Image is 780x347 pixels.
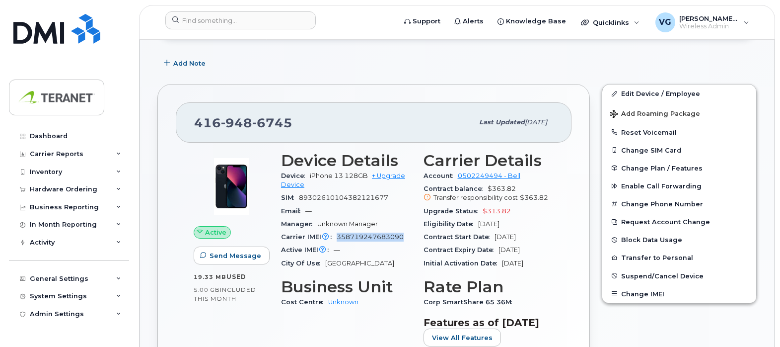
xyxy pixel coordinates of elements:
[621,164,703,172] span: Change Plan / Features
[157,54,214,72] button: Add Note
[281,233,337,241] span: Carrier IMEI
[602,195,756,213] button: Change Phone Number
[397,11,447,31] a: Support
[221,115,252,130] span: 948
[424,220,478,228] span: Eligibility Date
[337,233,404,241] span: 358719247683090
[424,317,554,329] h3: Features as of [DATE]
[281,194,299,201] span: SIM
[281,152,412,170] h3: Device Details
[602,285,756,303] button: Change IMEI
[310,172,368,179] span: iPhone 13 128GB
[506,16,566,26] span: Knowledge Base
[610,110,700,119] span: Add Roaming Package
[305,207,312,215] span: —
[602,159,756,177] button: Change Plan / Features
[602,231,756,249] button: Block Data Usage
[424,185,554,203] span: $363.82
[602,177,756,195] button: Enable Call Forwarding
[281,172,310,179] span: Device
[281,278,412,296] h3: Business Unit
[502,260,523,267] span: [DATE]
[498,246,520,254] span: [DATE]
[621,182,702,190] span: Enable Call Forwarding
[424,278,554,296] h3: Rate Plan
[495,233,516,241] span: [DATE]
[574,12,646,32] div: Quicklinks
[281,298,328,306] span: Cost Centre
[602,267,756,285] button: Suspend/Cancel Device
[463,16,484,26] span: Alerts
[424,329,501,347] button: View All Features
[447,11,491,31] a: Alerts
[194,115,292,130] span: 416
[281,260,325,267] span: City Of Use
[520,194,548,201] span: $363.82
[194,286,220,293] span: 5.00 GB
[210,251,261,260] span: Send Message
[424,233,495,241] span: Contract Start Date
[433,194,518,201] span: Transfer responsibility cost
[281,207,305,215] span: Email
[194,247,270,264] button: Send Message
[479,118,525,126] span: Last updated
[602,141,756,159] button: Change SIM Card
[317,220,378,228] span: Unknown Manager
[602,213,756,231] button: Request Account Change
[173,59,206,68] span: Add Note
[593,18,629,26] span: Quicklinks
[679,14,739,22] span: [PERSON_NAME][DEMOGRAPHIC_DATA]
[679,22,739,30] span: Wireless Admin
[226,273,246,280] span: used
[194,286,256,302] span: included this month
[424,298,517,306] span: Corp SmartShare 65 36M
[458,172,520,179] a: 0502249494 - Bell
[325,260,394,267] span: [GEOGRAPHIC_DATA]
[424,152,554,170] h3: Carrier Details
[424,172,458,179] span: Account
[194,273,226,280] span: 19.33 MB
[424,246,498,254] span: Contract Expiry Date
[621,272,704,279] span: Suspend/Cancel Device
[205,228,226,237] span: Active
[648,12,756,32] div: Vince Gismondi
[252,115,292,130] span: 6745
[659,16,671,28] span: VG
[602,123,756,141] button: Reset Voicemail
[602,103,756,123] button: Add Roaming Package
[328,298,358,306] a: Unknown
[281,220,317,228] span: Manager
[525,118,547,126] span: [DATE]
[165,11,316,29] input: Find something...
[491,11,573,31] a: Knowledge Base
[424,207,483,215] span: Upgrade Status
[424,260,502,267] span: Initial Activation Date
[483,207,511,215] span: $313.82
[478,220,499,228] span: [DATE]
[413,16,440,26] span: Support
[602,249,756,266] button: Transfer to Personal
[602,85,756,102] a: Edit Device / Employee
[281,246,334,254] span: Active IMEI
[432,333,493,343] span: View All Features
[334,246,340,254] span: —
[299,194,388,201] span: 89302610104382121677
[202,157,261,216] img: image20231002-3703462-1ig824h.jpeg
[424,185,488,192] span: Contract balance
